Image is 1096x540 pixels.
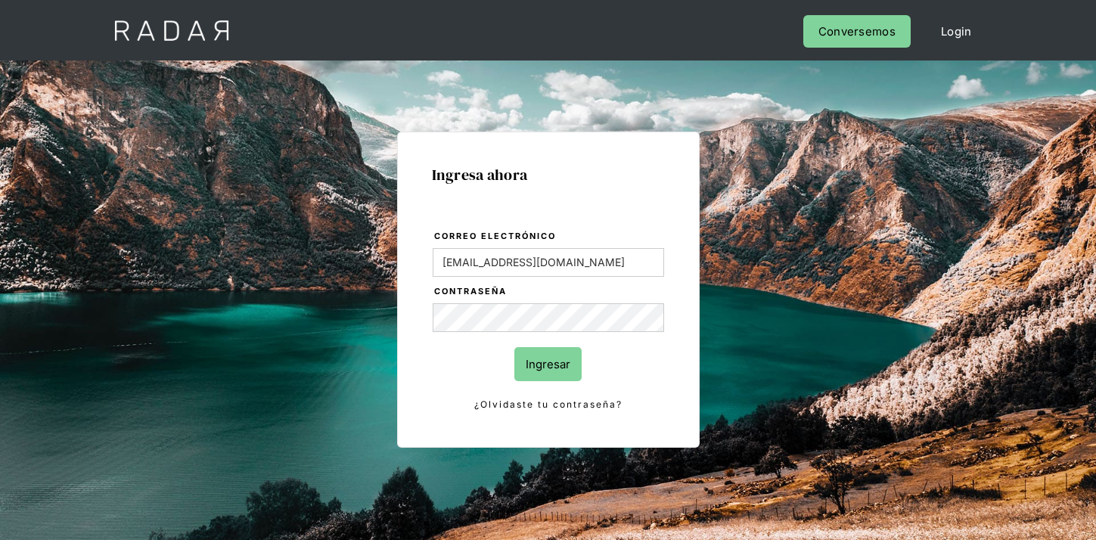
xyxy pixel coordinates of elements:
[514,347,582,381] input: Ingresar
[433,248,664,277] input: bruce@wayne.com
[432,228,665,413] form: Login Form
[803,15,911,48] a: Conversemos
[434,284,664,299] label: Contraseña
[432,166,665,183] h1: Ingresa ahora
[926,15,987,48] a: Login
[433,396,664,413] a: ¿Olvidaste tu contraseña?
[434,229,664,244] label: Correo electrónico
